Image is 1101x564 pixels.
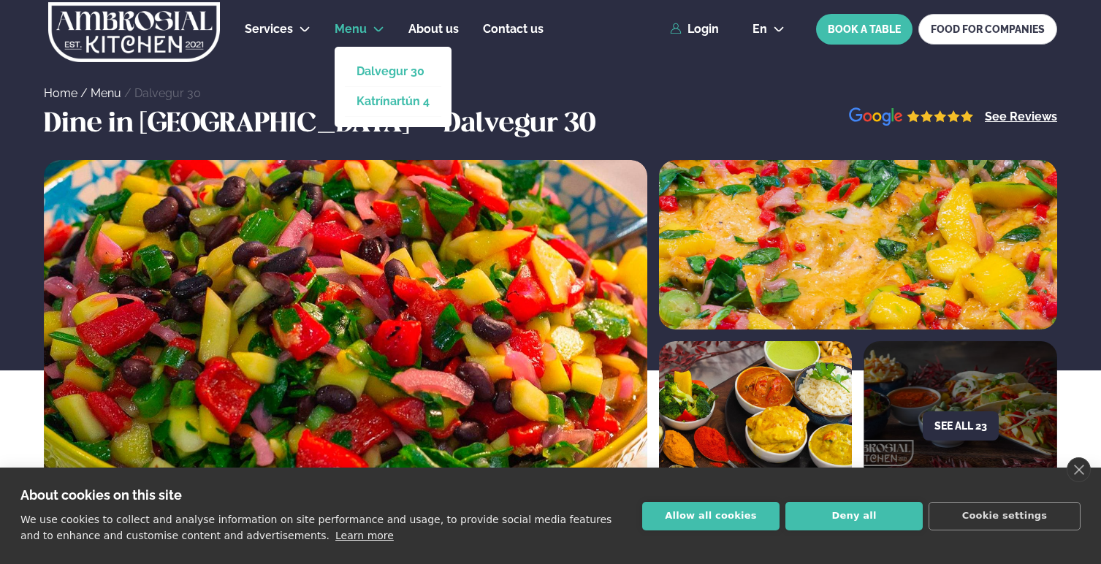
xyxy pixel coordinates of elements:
[80,86,91,100] span: /
[816,14,913,45] button: BOOK A TABLE
[357,96,430,107] a: Katrínartún 4
[408,20,459,38] a: About us
[44,86,77,100] a: Home
[44,160,647,511] img: image alt
[44,107,436,142] h3: Dine in [GEOGRAPHIC_DATA] -
[91,86,121,100] a: Menu
[923,411,999,441] button: See all 23
[929,502,1081,530] button: Cookie settings
[785,502,923,530] button: Deny all
[918,14,1057,45] a: FOOD FOR COMPANIES
[335,530,394,541] a: Learn more
[1067,457,1091,482] a: close
[134,86,201,100] a: Dalvegur 30
[357,66,430,77] a: Dalvegur 30
[849,107,974,127] img: image alt
[124,86,134,100] span: /
[741,23,796,35] button: en
[335,22,367,36] span: Menu
[753,23,767,35] span: en
[659,160,1057,329] img: image alt
[670,23,719,36] a: Login
[985,111,1057,123] a: See Reviews
[47,2,221,62] img: logo
[335,20,367,38] a: Menu
[20,514,612,541] p: We use cookies to collect and analyse information on site performance and usage, to provide socia...
[443,107,595,142] h3: Dalvegur 30
[483,20,544,38] a: Contact us
[245,22,293,36] span: Services
[642,502,780,530] button: Allow all cookies
[659,341,853,511] img: image alt
[483,22,544,36] span: Contact us
[408,22,459,36] span: About us
[20,487,182,503] strong: About cookies on this site
[245,20,293,38] a: Services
